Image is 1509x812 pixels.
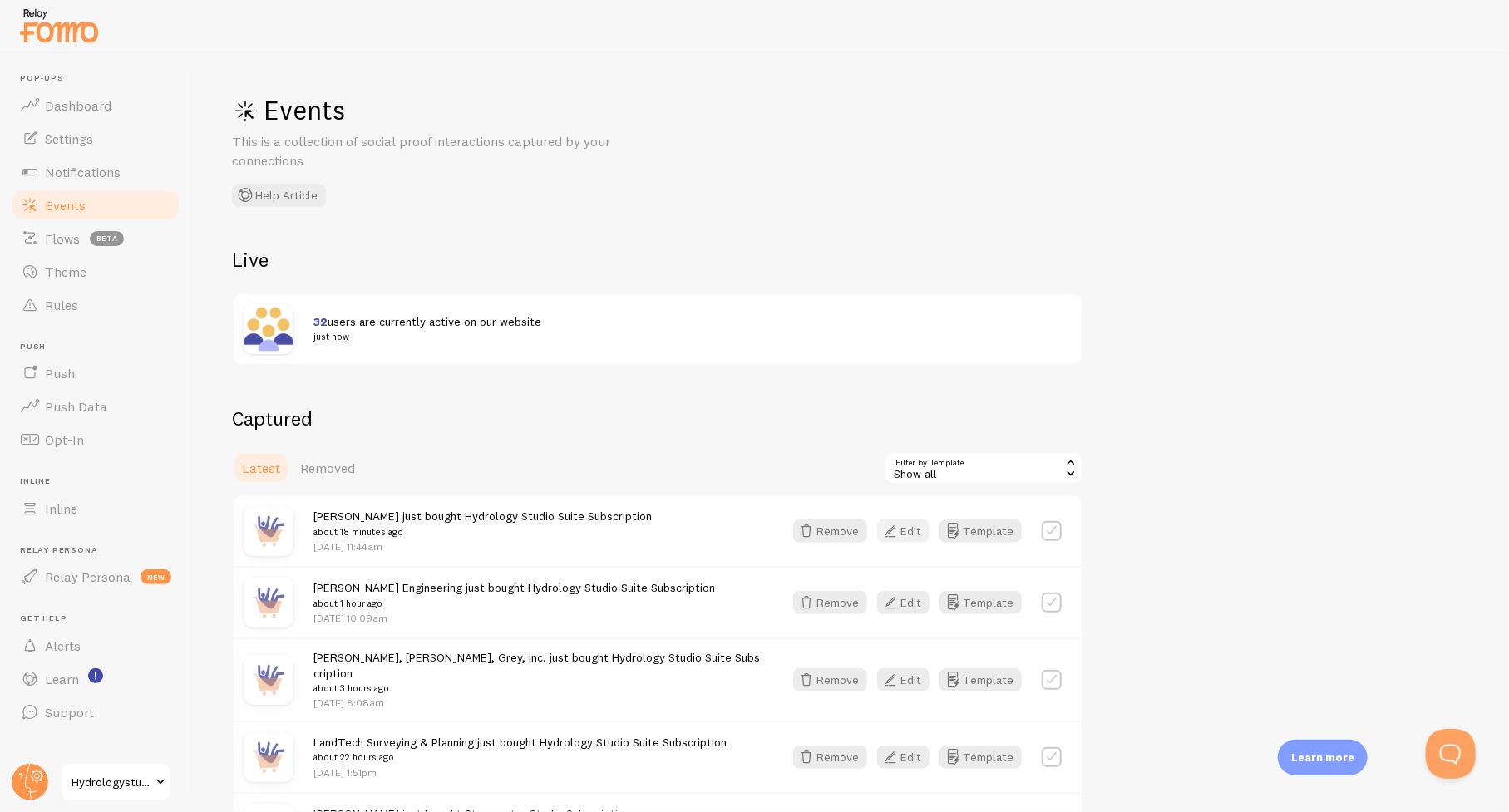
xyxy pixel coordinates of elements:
span: Push [45,365,75,381]
small: just now [313,329,1052,344]
button: Edit [877,519,930,543]
span: Flows [45,230,80,247]
span: [PERSON_NAME] Engineering just bought Hydrology Studio Suite Subscription [313,580,715,611]
span: Support [45,704,94,721]
p: Learn more [1291,750,1354,765]
a: Latest [232,451,290,485]
a: Relay Persona new [10,560,181,593]
button: Template [939,746,1022,769]
img: fomo-relay-logo-orange.svg [17,4,101,47]
button: Template [939,519,1022,543]
button: Help Article [232,184,326,207]
h2: Captured [232,406,1083,431]
span: Settings [45,130,93,147]
a: Hydrologystudio [60,762,172,802]
span: Inline [20,476,181,487]
a: Push [10,357,181,390]
small: about 1 hour ago [313,596,715,611]
div: Learn more [1278,740,1368,775]
span: LandTech Surveying & Planning just bought Hydrology Studio Suite Subscription [313,735,727,765]
a: Edit [877,519,939,543]
span: Relay Persona [20,545,181,556]
h1: Events [232,93,731,127]
span: Learn [45,671,79,687]
a: Learn [10,662,181,696]
small: about 18 minutes ago [313,524,652,539]
span: Inline [45,500,77,517]
span: Push Data [45,398,107,415]
button: Edit [877,746,930,769]
button: Remove [793,746,867,769]
span: Notifications [45,164,121,180]
button: Edit [877,591,930,614]
span: [PERSON_NAME], [PERSON_NAME], Grey, Inc. just bought Hydrology Studio Suite Subscription [313,650,763,696]
a: Removed [290,451,365,485]
span: Opt-In [45,431,84,448]
a: Events [10,189,181,222]
span: Removed [300,460,355,476]
a: Inline [10,492,181,525]
a: Alerts [10,629,181,662]
p: [DATE] 11:44am [313,539,652,554]
span: Push [20,342,181,352]
span: Pop-ups [20,73,181,84]
span: Events [45,197,86,214]
svg: <p>Watch New Feature Tutorials!</p> [88,668,103,683]
p: This is a collection of social proof interactions captured by your connections [232,132,631,170]
h2: Live [232,247,1083,273]
p: [DATE] 1:51pm [313,765,727,780]
a: Opt-In [10,423,181,456]
a: Support [10,696,181,729]
span: users are currently active on our website [313,314,1052,345]
a: Edit [877,668,939,691]
span: Hydrologystudio [72,772,150,792]
span: new [141,569,171,584]
img: purchase.jpg [244,506,293,556]
small: about 3 hours ago [313,681,763,696]
span: Get Help [20,613,181,624]
span: Rules [45,297,78,313]
div: Show all [884,451,1083,485]
span: 32 [313,314,328,329]
a: Edit [877,746,939,769]
p: [DATE] 8:08am [313,696,763,710]
button: Template [939,668,1022,691]
iframe: Help Scout Beacon - Open [1426,729,1476,779]
span: Theme [45,263,86,280]
span: [PERSON_NAME] just bought Hydrology Studio Suite Subscription [313,509,652,539]
small: about 22 hours ago [313,750,727,765]
a: Theme [10,255,181,288]
img: purchase.jpg [244,655,293,705]
a: Settings [10,122,181,155]
button: Remove [793,519,867,543]
button: Remove [793,668,867,691]
span: beta [90,231,124,246]
button: Template [939,591,1022,614]
a: Push Data [10,390,181,423]
img: xaSAoeb6RpedHPR8toqq [244,304,293,354]
a: Flows beta [10,222,181,255]
img: purchase.jpg [244,578,293,627]
a: Rules [10,288,181,322]
span: Relay Persona [45,568,131,585]
a: Dashboard [10,89,181,122]
img: purchase.jpg [244,732,293,782]
span: Dashboard [45,97,111,114]
button: Remove [793,591,867,614]
a: Edit [877,591,939,614]
span: Latest [242,460,280,476]
a: Notifications [10,155,181,189]
button: Edit [877,668,930,691]
span: Alerts [45,637,81,654]
p: [DATE] 10:09am [313,611,715,625]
